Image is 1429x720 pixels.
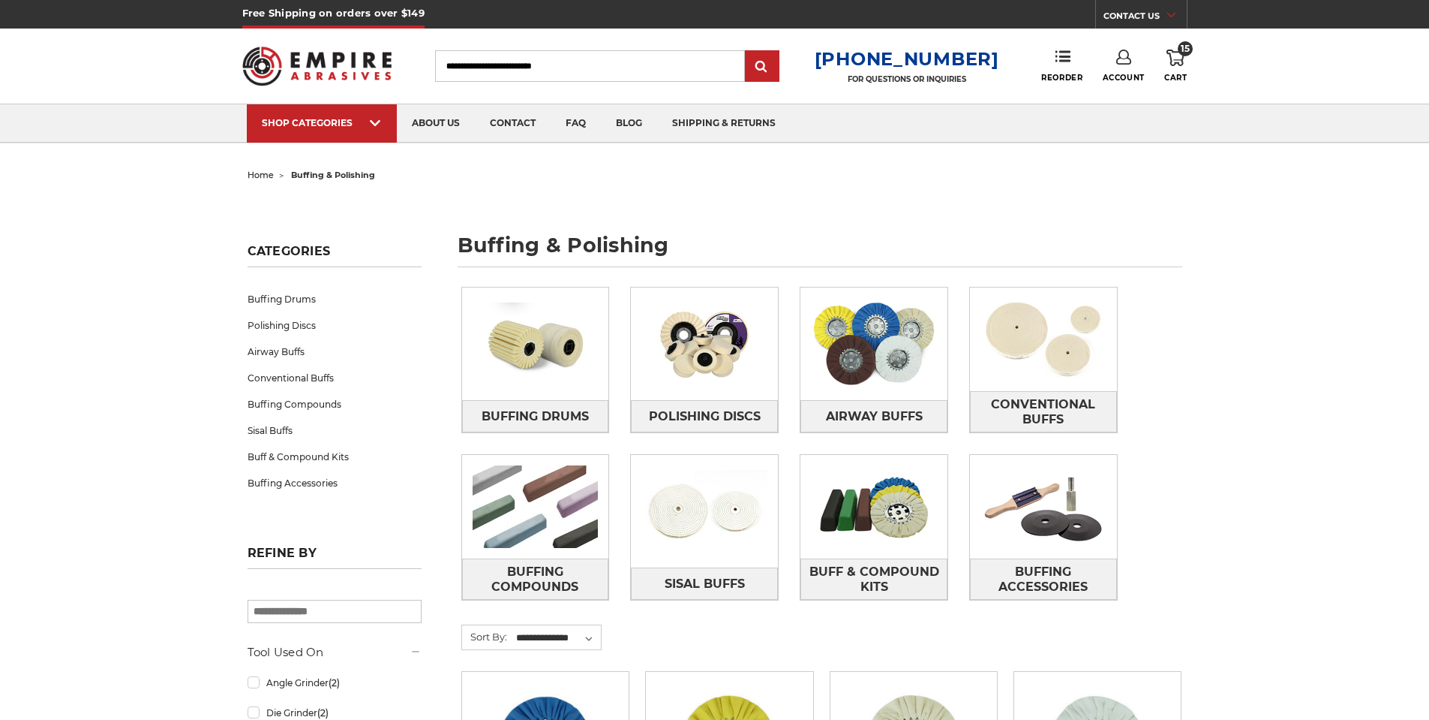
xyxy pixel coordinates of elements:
[970,391,1117,432] a: Conventional Buffs
[1164,73,1187,83] span: Cart
[747,52,777,82] input: Submit
[462,625,507,648] label: Sort By:
[248,670,422,696] a: Angle Grinder
[815,74,999,84] p: FOR QUESTIONS OR INQUIRIES
[1178,41,1193,56] span: 15
[262,117,382,128] div: SHOP CATEGORIES
[601,104,657,143] a: blog
[462,400,609,432] a: Buffing Drums
[248,470,422,496] a: Buffing Accessories
[971,559,1116,600] span: Buffing Accessories
[815,48,999,70] a: [PHONE_NUMBER]
[248,444,422,470] a: Buff & Compound Kits
[665,571,745,597] span: Sisal Buffs
[971,392,1116,432] span: Conventional Buffs
[248,339,422,365] a: Airway Buffs
[800,400,947,432] a: Airway Buffs
[1103,8,1187,29] a: CONTACT US
[970,559,1117,600] a: Buffing Accessories
[631,568,778,600] a: Sisal Buffs
[649,404,761,429] span: Polishing Discs
[800,292,947,396] img: Airway Buffs
[800,559,947,600] a: Buff & Compound Kits
[475,104,551,143] a: contact
[1041,50,1082,82] a: Reorder
[631,400,778,432] a: Polishing Discs
[248,417,422,444] a: Sisal Buffs
[248,244,422,267] h5: Categories
[248,546,422,569] h5: Refine by
[248,643,422,661] h5: Tool Used On
[462,292,609,396] img: Buffing Drums
[970,288,1117,391] img: Conventional Buffs
[248,170,274,180] a: home
[1164,50,1187,83] a: 15 Cart
[631,292,778,396] img: Polishing Discs
[1041,73,1082,83] span: Reorder
[458,235,1182,267] h1: buffing & polishing
[242,37,392,95] img: Empire Abrasives
[462,559,609,600] a: Buffing Compounds
[826,404,923,429] span: Airway Buffs
[514,627,601,649] select: Sort By:
[801,559,947,600] span: Buff & Compound Kits
[248,365,422,391] a: Conventional Buffs
[248,312,422,339] a: Polishing Discs
[463,559,608,600] span: Buffing Compounds
[482,404,589,429] span: Buffing Drums
[291,170,375,180] span: buffing & polishing
[631,459,778,563] img: Sisal Buffs
[248,391,422,417] a: Buffing Compounds
[462,455,609,559] img: Buffing Compounds
[551,104,601,143] a: faq
[317,707,329,718] span: (2)
[970,455,1117,559] img: Buffing Accessories
[329,677,340,688] span: (2)
[657,104,791,143] a: shipping & returns
[248,286,422,312] a: Buffing Drums
[397,104,475,143] a: about us
[1103,73,1145,83] span: Account
[800,455,947,559] img: Buff & Compound Kits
